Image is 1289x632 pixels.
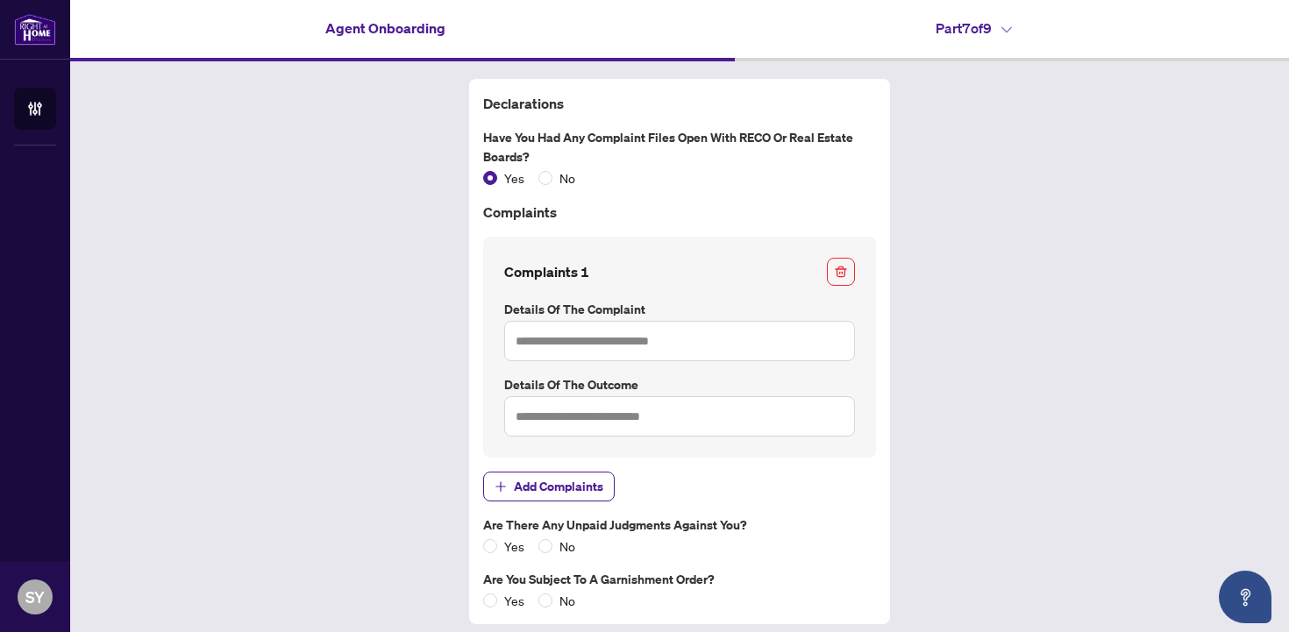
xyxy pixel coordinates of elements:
button: Open asap [1219,571,1271,623]
span: Yes [497,536,531,556]
span: Yes [497,591,531,610]
h4: Agent Onboarding [325,18,445,39]
label: Details of the Outcome [504,375,855,394]
h4: Part 7 of 9 [936,18,1012,39]
span: No [552,591,582,610]
button: Add Complaints [483,472,615,501]
span: No [552,536,582,556]
span: SY [25,585,45,609]
span: Yes [497,168,531,188]
img: logo [14,13,56,46]
span: No [552,168,582,188]
h4: Complaints [483,202,876,223]
span: plus [495,480,507,493]
h4: Declarations [483,93,876,114]
h4: Complaints 1 [504,261,589,282]
label: Are you subject to a Garnishment Order? [483,570,876,589]
label: Have you had any complaint files open with RECO or Real Estate Boards? [483,128,876,167]
label: Are there any unpaid judgments against you? [483,515,876,535]
label: Details of the Complaint [504,300,855,319]
span: Add Complaints [514,472,603,501]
